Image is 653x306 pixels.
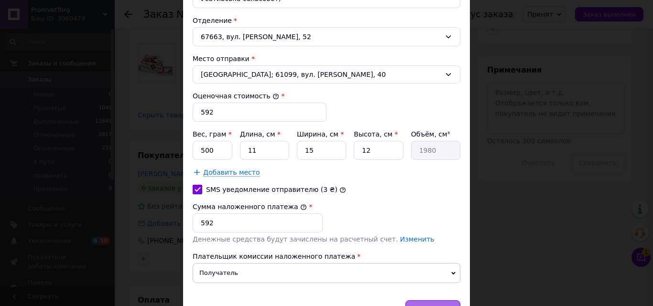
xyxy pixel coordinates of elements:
label: Оценочная стоимость [193,92,279,100]
label: SMS уведомление отправителю (3 ₴) [206,186,337,193]
span: Добавить место [203,169,260,177]
div: Место отправки [193,54,460,63]
label: Длина, см [240,130,281,138]
div: 67663, вул. [PERSON_NAME], 52 [193,27,460,46]
label: Вес, грам [193,130,232,138]
a: Изменить [400,235,435,243]
label: Ширина, см [297,130,344,138]
span: Денежные средства будут зачислены на расчетный счет. [193,235,435,243]
span: [GEOGRAPHIC_DATA]; 61099, вул. [PERSON_NAME], 40 [201,70,441,79]
span: Получатель [193,263,460,283]
div: Объём, см³ [411,129,460,139]
div: Отделение [193,16,460,25]
label: Высота, см [354,130,398,138]
label: Сумма наложенного платежа [193,203,307,211]
span: Плательщик комиссии наложенного платежа [193,253,355,260]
